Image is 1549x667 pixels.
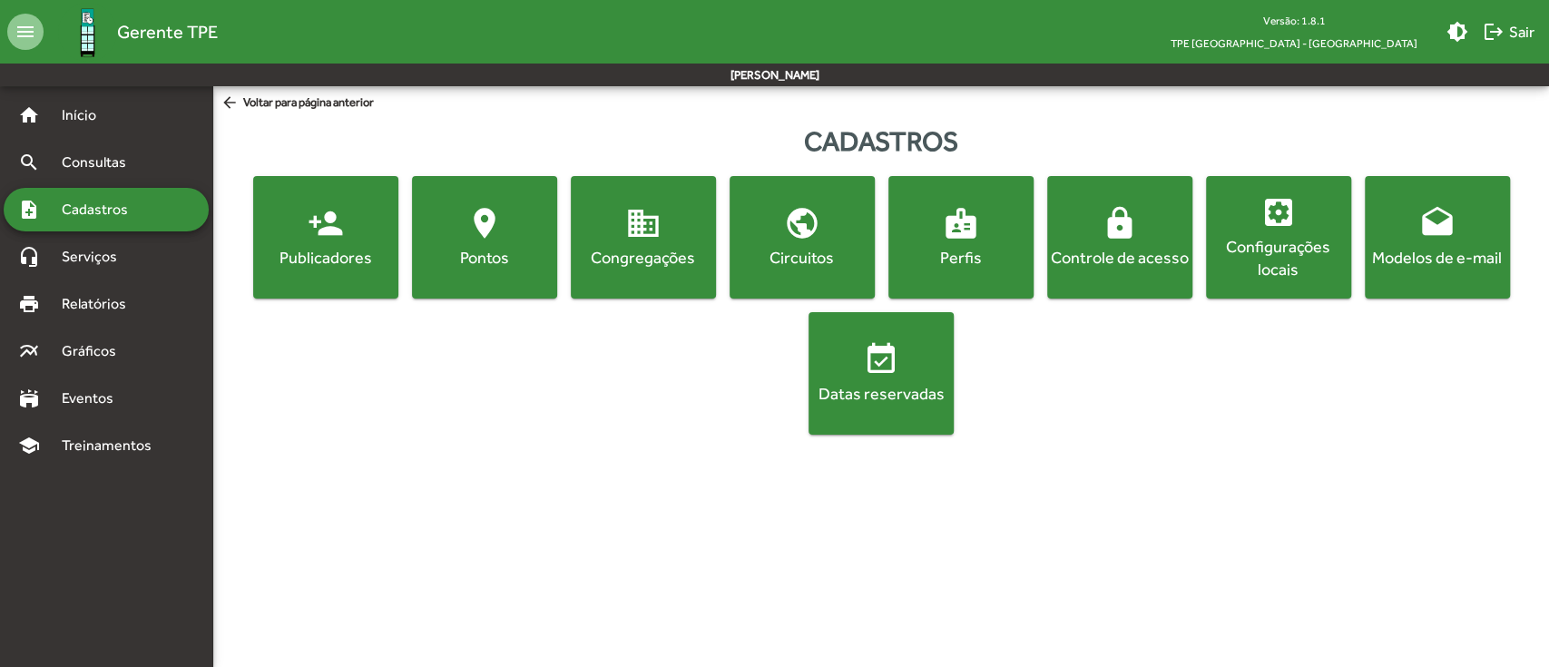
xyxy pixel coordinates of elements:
button: Congregações [571,176,716,299]
span: Eventos [51,387,138,409]
mat-icon: stadium [18,387,40,409]
mat-icon: badge [943,205,979,241]
button: Configurações locais [1206,176,1351,299]
button: Perfis [888,176,1034,299]
span: TPE [GEOGRAPHIC_DATA] - [GEOGRAPHIC_DATA] [1156,32,1432,54]
button: Sair [1475,15,1542,48]
span: Início [51,104,123,126]
button: Modelos de e-mail [1365,176,1510,299]
mat-icon: headset_mic [18,246,40,268]
mat-icon: arrow_back [221,93,243,113]
mat-icon: event_available [863,341,899,378]
mat-icon: print [18,293,40,315]
div: Datas reservadas [812,382,950,405]
div: Congregações [574,246,712,269]
mat-icon: note_add [18,199,40,221]
span: Relatórios [51,293,150,315]
span: Sair [1483,15,1534,48]
div: Versão: 1.8.1 [1156,9,1432,32]
mat-icon: person_add [308,205,344,241]
span: Gráficos [51,340,141,362]
span: Voltar para página anterior [221,93,374,113]
mat-icon: multiline_chart [18,340,40,362]
mat-icon: public [784,205,820,241]
button: Publicadores [253,176,398,299]
button: Circuitos [730,176,875,299]
div: Modelos de e-mail [1368,246,1506,269]
mat-icon: search [18,152,40,173]
mat-icon: drafts [1419,205,1456,241]
div: Perfis [892,246,1030,269]
mat-icon: location_on [466,205,503,241]
button: Pontos [412,176,557,299]
mat-icon: school [18,435,40,456]
mat-icon: brightness_medium [1446,21,1468,43]
button: Datas reservadas [809,312,954,435]
mat-icon: settings_applications [1260,194,1297,231]
mat-icon: lock [1102,205,1138,241]
img: Logo [58,3,117,62]
mat-icon: logout [1483,21,1505,43]
mat-icon: domain [625,205,662,241]
div: Circuitos [733,246,871,269]
span: Gerente TPE [117,17,218,46]
span: Cadastros [51,199,152,221]
div: Configurações locais [1210,235,1348,280]
div: Pontos [416,246,554,269]
a: Gerente TPE [44,3,218,62]
span: Treinamentos [51,435,173,456]
span: Serviços [51,246,142,268]
mat-icon: menu [7,14,44,50]
span: Consultas [51,152,150,173]
div: Cadastros [213,121,1549,162]
button: Controle de acesso [1047,176,1192,299]
div: Controle de acesso [1051,246,1189,269]
mat-icon: home [18,104,40,126]
div: Publicadores [257,246,395,269]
